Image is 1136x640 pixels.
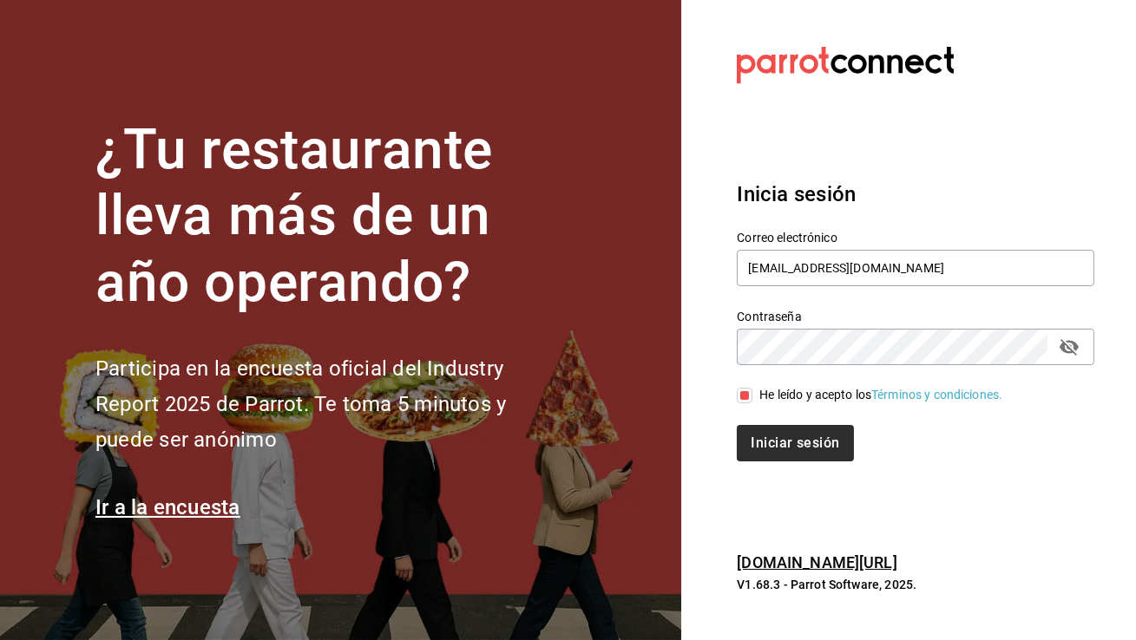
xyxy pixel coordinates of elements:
a: Ir a la encuesta [95,495,240,519]
button: Iniciar sesión [737,425,853,461]
div: He leído y acepto los [759,386,1002,404]
a: [DOMAIN_NAME][URL] [737,553,896,571]
p: V1.68.3 - Parrot Software, 2025. [737,576,1094,593]
h2: Participa en la encuesta oficial del Industry Report 2025 de Parrot. Te toma 5 minutos y puede se... [95,351,564,457]
label: Correo electrónico [737,232,1094,244]
label: Contraseña [737,310,1094,323]
input: Ingresa tu correo electrónico [737,250,1094,286]
a: Términos y condiciones. [871,388,1002,402]
h3: Inicia sesión [737,179,1094,210]
h1: ¿Tu restaurante lleva más de un año operando? [95,117,564,317]
button: passwordField [1054,332,1084,362]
